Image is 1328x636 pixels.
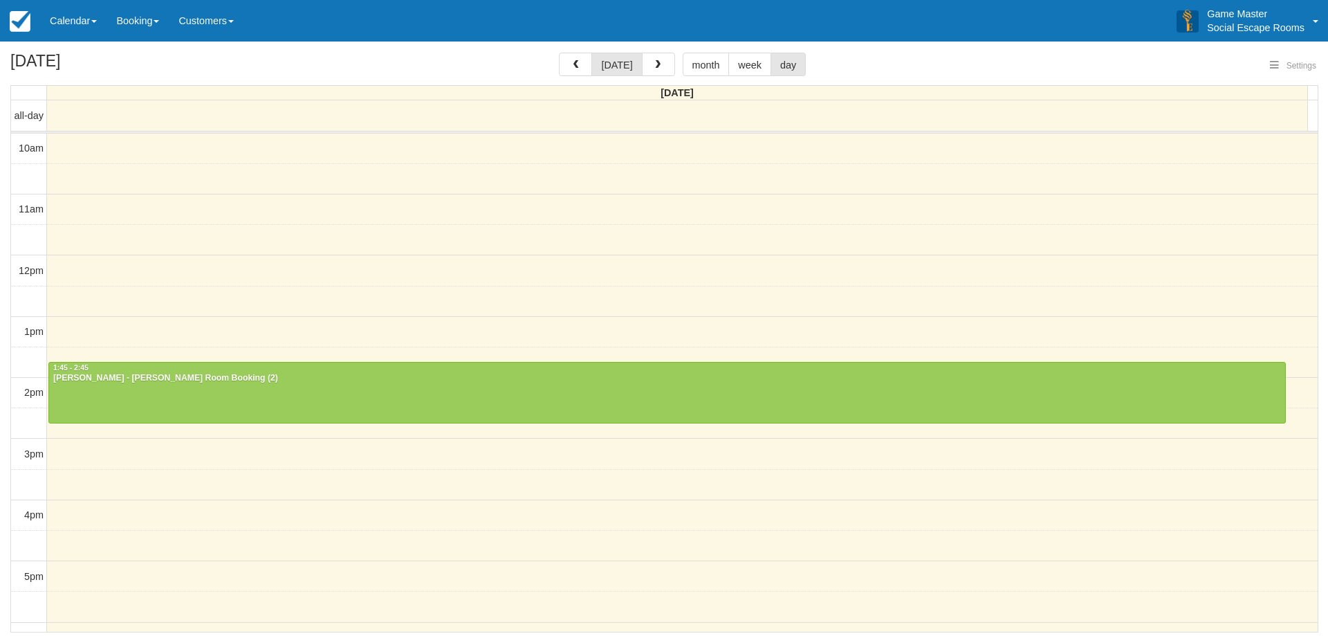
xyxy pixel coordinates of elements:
[1207,21,1304,35] p: Social Escape Rooms
[1262,56,1325,76] button: Settings
[1207,7,1304,21] p: Game Master
[683,53,730,76] button: month
[48,362,1286,423] a: 1:45 - 2:45[PERSON_NAME] - [PERSON_NAME] Room Booking (2)
[591,53,642,76] button: [DATE]
[53,373,1282,384] div: [PERSON_NAME] - [PERSON_NAME] Room Booking (2)
[771,53,806,76] button: day
[661,87,694,98] span: [DATE]
[24,387,44,398] span: 2pm
[10,11,30,32] img: checkfront-main-nav-mini-logo.png
[24,326,44,337] span: 1pm
[15,110,44,121] span: all-day
[1286,61,1316,71] span: Settings
[24,448,44,460] span: 3pm
[53,364,89,372] span: 1:45 - 2:45
[24,509,44,520] span: 4pm
[19,143,44,154] span: 10am
[728,53,771,76] button: week
[24,571,44,582] span: 5pm
[10,53,185,78] h2: [DATE]
[19,265,44,276] span: 12pm
[19,203,44,215] span: 11am
[1177,10,1199,32] img: A3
